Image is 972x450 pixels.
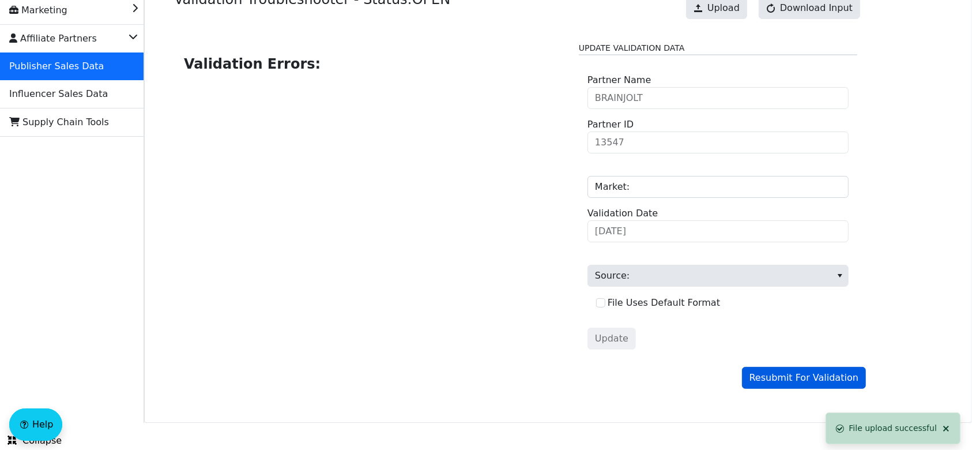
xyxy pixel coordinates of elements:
span: Source: [587,265,849,287]
label: Partner Name [587,73,651,87]
button: select [831,265,848,286]
button: Resubmit For Validation [742,367,866,389]
span: Marketing [9,1,67,20]
span: Supply Chain Tools [9,113,109,132]
label: Validation Date [587,207,658,220]
button: Help floatingactionbutton [9,408,62,441]
label: File Uses Default Format [608,297,720,308]
span: Resubmit For Validation [749,371,858,385]
span: Publisher Sales Data [9,57,104,76]
label: Partner ID [587,118,634,132]
h2: Validation Errors: [184,54,560,74]
span: Close [941,424,951,433]
span: Upload [707,1,740,15]
span: Collapse [7,434,62,448]
span: File upload successful [849,423,937,433]
span: Download Input [780,1,853,15]
span: Influencer Sales Data [9,85,108,103]
span: Help [32,418,53,432]
span: Affiliate Partners [9,29,97,48]
legend: Update Validation Data [579,42,857,55]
